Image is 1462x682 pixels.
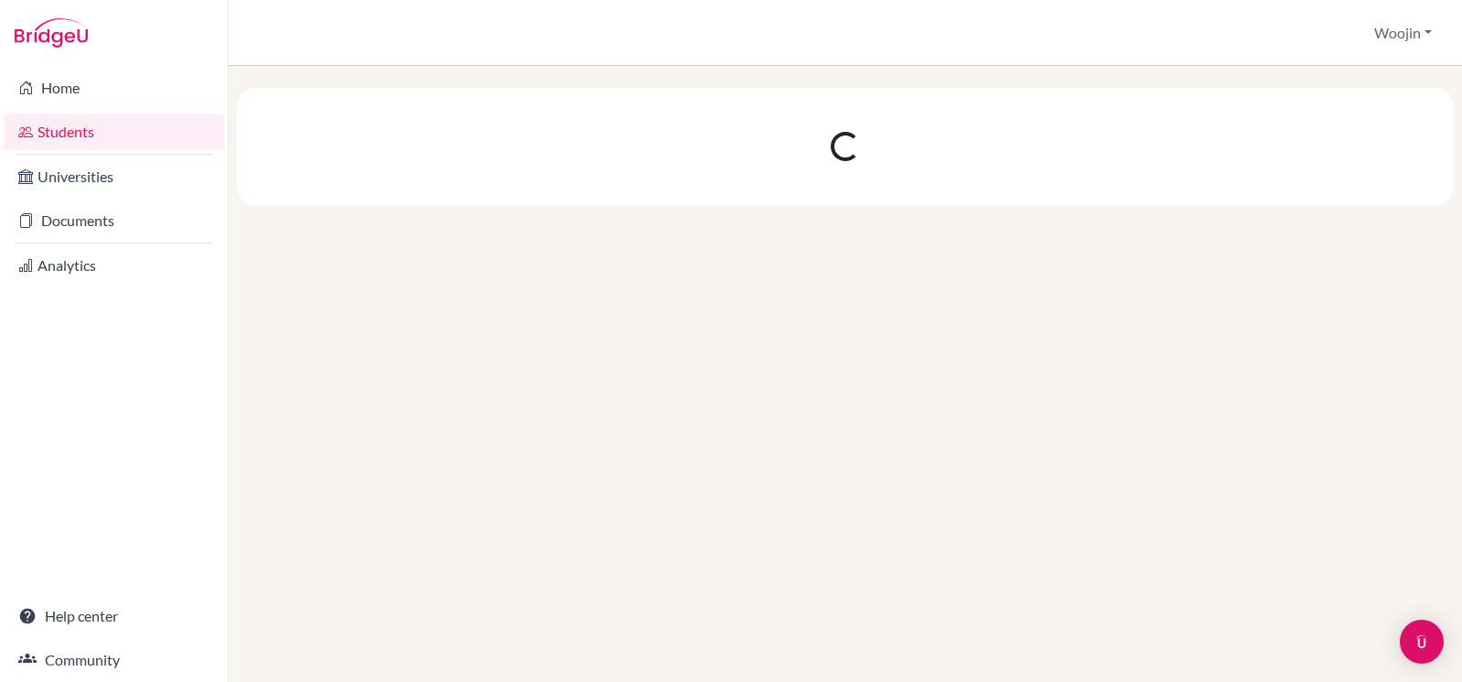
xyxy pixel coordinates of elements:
a: Students [4,114,224,150]
button: Woojin [1366,16,1440,50]
a: Universities [4,158,224,195]
div: Open Intercom Messenger [1400,620,1444,664]
a: Documents [4,202,224,239]
a: Help center [4,598,224,634]
a: Home [4,70,224,106]
img: Bridge-U [15,18,88,48]
a: Community [4,642,224,678]
a: Analytics [4,247,224,284]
